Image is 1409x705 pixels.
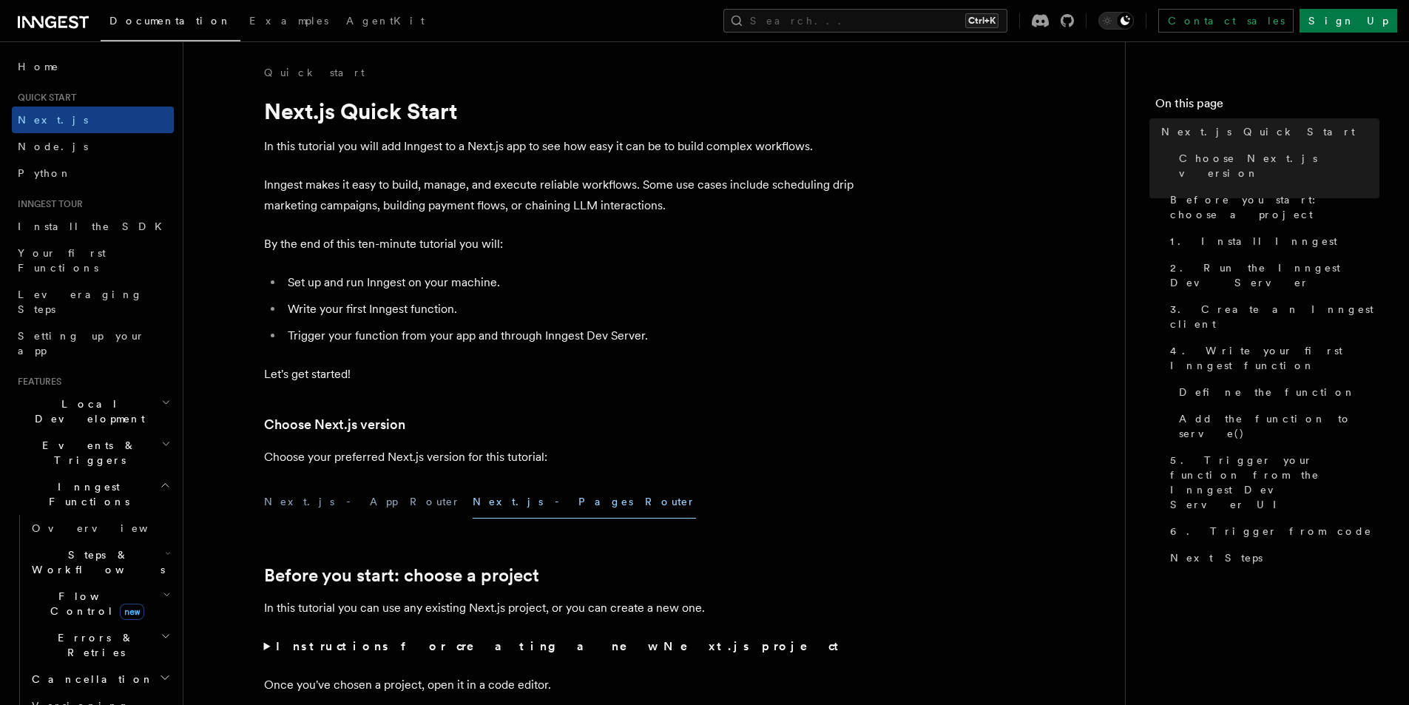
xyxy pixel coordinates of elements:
[26,672,154,687] span: Cancellation
[32,522,184,534] span: Overview
[264,447,856,468] p: Choose your preferred Next.js version for this tutorial:
[1155,95,1379,118] h4: On this page
[12,438,161,468] span: Events & Triggers
[1164,544,1379,571] a: Next Steps
[12,133,174,160] a: Node.js
[12,323,174,364] a: Setting up your app
[276,639,845,653] strong: Instructions for creating a new Next.js project
[1170,192,1379,222] span: Before you start: choose a project
[1170,260,1379,290] span: 2. Run the Inngest Dev Server
[249,15,328,27] span: Examples
[18,59,59,74] span: Home
[1173,145,1379,186] a: Choose Next.js version
[264,414,405,435] a: Choose Next.js version
[264,485,461,519] button: Next.js - App Router
[12,281,174,323] a: Leveraging Steps
[1164,228,1379,254] a: 1. Install Inngest
[264,65,365,80] a: Quick start
[12,160,174,186] a: Python
[264,565,539,586] a: Before you start: choose a project
[240,4,337,40] a: Examples
[264,175,856,216] p: Inngest makes it easy to build, manage, and execute reliable workflows. Some use cases include sc...
[1164,518,1379,544] a: 6. Trigger from code
[26,624,174,666] button: Errors & Retries
[101,4,240,41] a: Documentation
[1179,151,1379,181] span: Choose Next.js version
[12,53,174,80] a: Home
[26,666,174,692] button: Cancellation
[723,9,1007,33] button: Search...Ctrl+K
[473,485,696,519] button: Next.js - Pages Router
[12,432,174,473] button: Events & Triggers
[12,213,174,240] a: Install the SDK
[1179,385,1356,399] span: Define the function
[12,376,61,388] span: Features
[12,107,174,133] a: Next.js
[1170,453,1379,512] span: 5. Trigger your function from the Inngest Dev Server UI
[346,15,425,27] span: AgentKit
[1179,411,1379,441] span: Add the function to serve()
[337,4,433,40] a: AgentKit
[12,397,161,426] span: Local Development
[26,547,165,577] span: Steps & Workflows
[1173,379,1379,405] a: Define the function
[264,98,856,124] h1: Next.js Quick Start
[1173,405,1379,447] a: Add the function to serve()
[18,167,72,179] span: Python
[26,630,161,660] span: Errors & Retries
[1170,524,1372,539] span: 6. Trigger from code
[26,583,174,624] button: Flow Controlnew
[264,598,856,618] p: In this tutorial you can use any existing Next.js project, or you can create a new one.
[12,479,160,509] span: Inngest Functions
[1161,124,1355,139] span: Next.js Quick Start
[26,542,174,583] button: Steps & Workflows
[1170,550,1263,565] span: Next Steps
[18,141,88,152] span: Node.js
[1098,12,1134,30] button: Toggle dark mode
[965,13,999,28] kbd: Ctrl+K
[1164,254,1379,296] a: 2. Run the Inngest Dev Server
[120,604,144,620] span: new
[18,114,88,126] span: Next.js
[18,330,145,357] span: Setting up your app
[1164,447,1379,518] a: 5. Trigger your function from the Inngest Dev Server UI
[12,391,174,432] button: Local Development
[1170,302,1379,331] span: 3. Create an Inngest client
[283,272,856,293] li: Set up and run Inngest on your machine.
[18,220,171,232] span: Install the SDK
[1164,186,1379,228] a: Before you start: choose a project
[1164,337,1379,379] a: 4. Write your first Inngest function
[283,299,856,320] li: Write your first Inngest function.
[26,515,174,542] a: Overview
[264,364,856,385] p: Let's get started!
[283,325,856,346] li: Trigger your function from your app and through Inngest Dev Server.
[109,15,232,27] span: Documentation
[18,247,106,274] span: Your first Functions
[1164,296,1379,337] a: 3. Create an Inngest client
[1170,343,1379,373] span: 4. Write your first Inngest function
[264,234,856,254] p: By the end of this ten-minute tutorial you will:
[264,636,856,657] summary: Instructions for creating a new Next.js project
[12,473,174,515] button: Inngest Functions
[12,240,174,281] a: Your first Functions
[1170,234,1337,249] span: 1. Install Inngest
[264,675,856,695] p: Once you've chosen a project, open it in a code editor.
[26,589,163,618] span: Flow Control
[12,198,83,210] span: Inngest tour
[1158,9,1294,33] a: Contact sales
[12,92,76,104] span: Quick start
[1300,9,1397,33] a: Sign Up
[264,136,856,157] p: In this tutorial you will add Inngest to a Next.js app to see how easy it can be to build complex...
[18,289,143,315] span: Leveraging Steps
[1155,118,1379,145] a: Next.js Quick Start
